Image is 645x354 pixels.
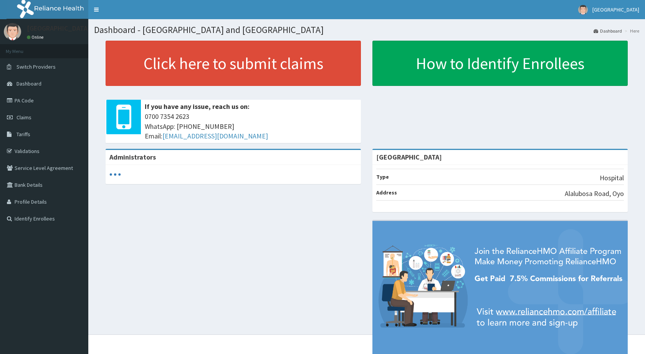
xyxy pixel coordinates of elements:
[109,153,156,161] b: Administrators
[27,25,90,32] p: [GEOGRAPHIC_DATA]
[372,41,628,86] a: How to Identify Enrollees
[162,132,268,140] a: [EMAIL_ADDRESS][DOMAIN_NAME]
[600,173,624,183] p: Hospital
[145,112,357,141] span: 0700 7354 2623 WhatsApp: [PHONE_NUMBER] Email:
[145,102,250,111] b: If you have any issue, reach us on:
[623,28,639,34] li: Here
[17,114,31,121] span: Claims
[109,169,121,180] svg: audio-loading
[17,131,30,138] span: Tariffs
[592,6,639,13] span: [GEOGRAPHIC_DATA]
[376,189,397,196] b: Address
[594,28,622,34] a: Dashboard
[565,189,624,199] p: Alalubosa Road, Oyo
[94,25,639,35] h1: Dashboard - [GEOGRAPHIC_DATA] and [GEOGRAPHIC_DATA]
[578,5,588,15] img: User Image
[376,173,389,180] b: Type
[27,35,45,40] a: Online
[17,80,41,87] span: Dashboard
[106,41,361,86] a: Click here to submit claims
[376,153,442,161] strong: [GEOGRAPHIC_DATA]
[4,23,21,40] img: User Image
[17,63,56,70] span: Switch Providers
